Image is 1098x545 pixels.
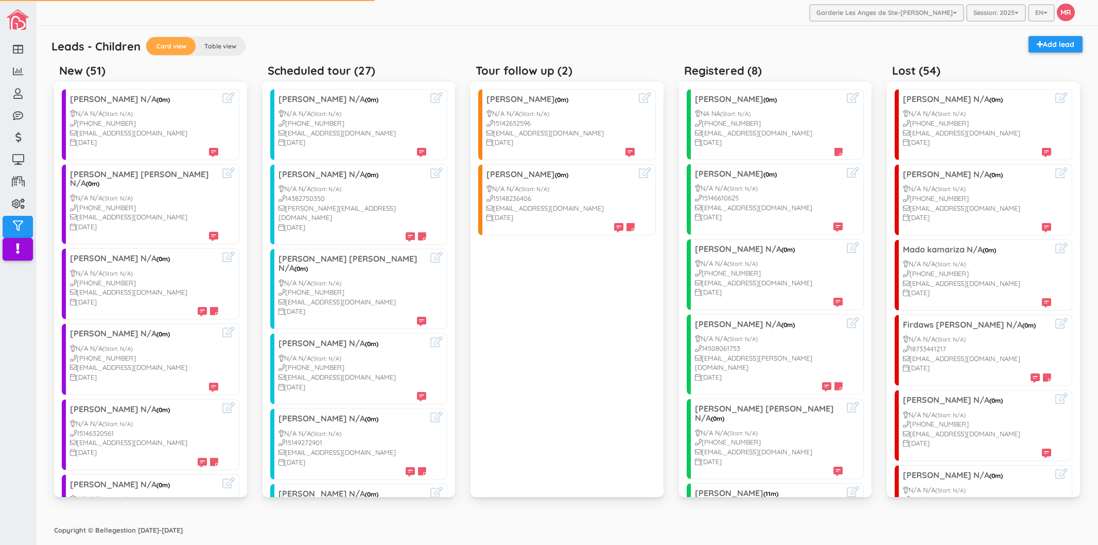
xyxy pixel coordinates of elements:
[278,184,427,194] div: N/A N/A
[70,429,218,438] div: 15146320561
[365,340,378,348] span: (0m)
[278,297,427,307] div: [EMAIL_ADDRESS][DOMAIN_NAME]
[278,223,427,232] div: [DATE]
[70,212,218,222] div: [EMAIL_ADDRESS][DOMAIN_NAME]
[695,109,843,118] div: NA NA
[892,64,940,77] h5: Lost (54)
[70,494,218,504] div: N/A N/A
[70,287,218,297] div: [EMAIL_ADDRESS][DOMAIN_NAME]
[695,212,843,222] div: [DATE]
[70,278,218,288] div: [PHONE_NUMBER]
[903,471,1051,480] h3: [PERSON_NAME] N/A
[903,95,1051,104] h3: [PERSON_NAME] N/A
[278,170,427,179] h3: [PERSON_NAME] N/A
[903,128,1051,138] div: [EMAIL_ADDRESS][DOMAIN_NAME]
[486,203,635,213] div: [EMAIL_ADDRESS][DOMAIN_NAME]
[903,138,1051,147] div: [DATE]
[727,185,758,192] small: (Start: N/A)
[278,95,427,104] h3: [PERSON_NAME] N/A
[70,268,218,278] div: N/A N/A
[903,203,1051,213] div: [EMAIL_ADDRESS][DOMAIN_NAME]
[70,353,218,363] div: [PHONE_NUMBER]
[278,128,427,138] div: [EMAIL_ADDRESS][DOMAIN_NAME]
[70,405,218,414] h3: [PERSON_NAME] N/A
[903,354,1051,364] div: [EMAIL_ADDRESS][DOMAIN_NAME]
[486,184,635,194] div: N/A N/A
[903,410,1051,420] div: N/A N/A
[903,118,1051,128] div: [PHONE_NUMBER]
[903,344,1051,354] div: 18733441217
[278,138,427,147] div: [DATE]
[156,96,170,104] span: (0m)
[903,438,1051,448] div: [DATE]
[695,334,843,344] div: N/A N/A
[311,430,341,437] small: (Start: N/A)
[486,194,635,203] div: 15148236406
[102,195,133,202] small: (Start: N/A)
[903,419,1051,429] div: [PHONE_NUMBER]
[156,406,170,414] span: (0m)
[196,37,245,55] label: Table view
[70,363,218,372] div: [EMAIL_ADDRESS][DOMAIN_NAME]
[695,372,843,382] div: [DATE]
[70,448,218,457] div: [DATE]
[781,246,795,253] span: (0m)
[278,194,427,203] div: 14382750350
[695,287,843,297] div: [DATE]
[903,495,1051,504] div: [PHONE_NUMBER]
[486,118,635,128] div: 15142652596
[903,184,1051,194] div: N/A N/A
[365,415,378,423] span: (0m)
[1022,321,1036,329] span: (0m)
[311,355,341,362] small: (Start: N/A)
[278,382,427,392] div: [DATE]
[70,438,218,448] div: [EMAIL_ADDRESS][DOMAIN_NAME]
[903,485,1051,495] div: N/A N/A
[695,259,843,268] div: N/A N/A
[70,419,218,429] div: N/A N/A
[763,171,777,178] span: (0m)
[695,428,843,438] div: N/A N/A
[903,429,1051,439] div: [EMAIL_ADDRESS][DOMAIN_NAME]
[278,109,427,118] div: N/A N/A
[278,278,427,288] div: N/A N/A
[268,64,375,77] h5: Scheduled tour (27)
[102,110,133,117] small: (Start: N/A)
[903,259,1051,269] div: N/A N/A
[763,490,778,498] span: (11m)
[695,489,843,498] h3: [PERSON_NAME]
[989,397,1003,404] span: (0m)
[102,496,133,503] small: (Start: N/A)
[70,95,218,104] h3: [PERSON_NAME] N/A
[695,278,843,288] div: [EMAIL_ADDRESS][DOMAIN_NAME]
[695,320,843,329] h3: [PERSON_NAME] N/A
[102,420,133,428] small: (Start: N/A)
[278,457,427,467] div: [DATE]
[486,95,635,104] h3: [PERSON_NAME]
[156,330,170,338] span: (0m)
[695,404,843,422] h3: [PERSON_NAME] [PERSON_NAME] N/A
[365,490,378,498] span: (0m)
[70,118,218,128] div: [PHONE_NUMBER]
[70,344,218,353] div: N/A N/A
[70,128,218,138] div: [EMAIL_ADDRESS][DOMAIN_NAME]
[555,171,568,179] span: (0m)
[294,265,308,272] span: (0m)
[519,110,549,117] small: (Start: N/A)
[486,109,635,118] div: N/A N/A
[695,138,843,147] div: [DATE]
[935,412,966,419] small: (Start: N/A)
[903,320,1051,330] h3: Firdaws [PERSON_NAME] N/A
[278,118,427,128] div: [PHONE_NUMBER]
[695,268,843,278] div: [PHONE_NUMBER]
[311,185,341,193] small: (Start: N/A)
[59,64,106,77] h5: New (51)
[711,415,724,422] span: (0m)
[903,279,1051,288] div: [EMAIL_ADDRESS][DOMAIN_NAME]
[365,171,378,179] span: (0m)
[70,254,218,263] h3: [PERSON_NAME] N/A
[278,287,427,297] div: [PHONE_NUMBER]
[903,396,1051,405] h3: [PERSON_NAME] N/A
[70,297,218,307] div: [DATE]
[51,40,141,53] h5: Leads - Children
